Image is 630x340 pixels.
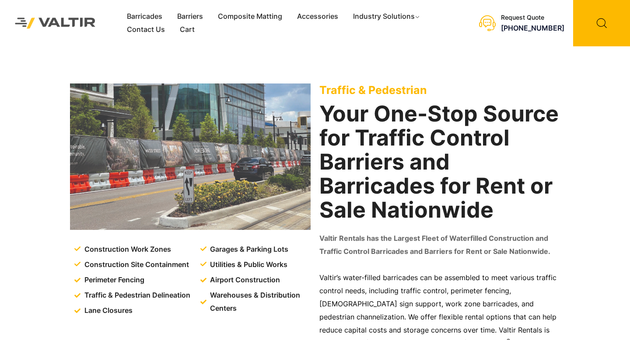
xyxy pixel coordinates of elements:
a: Barriers [170,10,210,23]
img: Valtir Rentals [7,9,104,37]
h2: Your One-Stop Source for Traffic Control Barriers and Barricades for Rent or Sale Nationwide [319,102,560,222]
span: Airport Construction [208,274,280,287]
span: Warehouses & Distribution Centers [208,289,312,315]
a: Barricades [119,10,170,23]
span: Construction Work Zones [82,243,171,256]
div: Request Quote [501,14,564,21]
span: Perimeter Fencing [82,274,144,287]
span: Traffic & Pedestrian Delineation [82,289,190,302]
a: Industry Solutions [346,10,428,23]
a: Accessories [290,10,346,23]
p: Traffic & Pedestrian [319,83,560,97]
span: Garages & Parking Lots [208,243,288,256]
span: Construction Site Containment [82,258,189,271]
a: Composite Matting [210,10,290,23]
a: [PHONE_NUMBER] [501,24,564,32]
a: Cart [172,23,202,36]
a: Contact Us [119,23,172,36]
span: Utilities & Public Works [208,258,287,271]
span: Lane Closures [82,304,133,317]
p: Valtir Rentals has the Largest Fleet of Waterfilled Construction and Traffic Control Barricades a... [319,232,560,258]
